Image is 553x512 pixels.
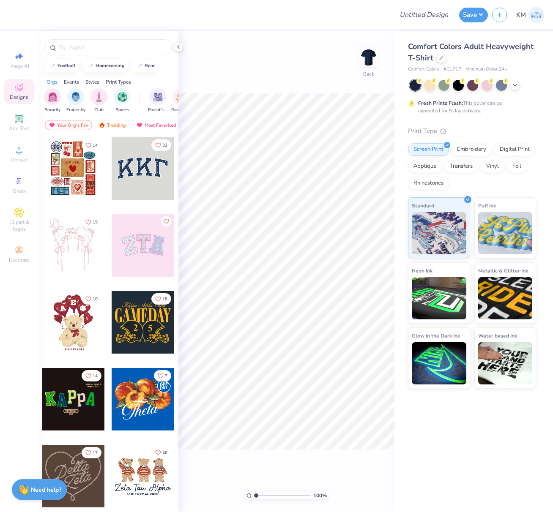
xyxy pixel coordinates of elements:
[507,160,527,173] div: Foil
[9,63,29,69] span: Image AI
[94,92,104,102] img: Club Image
[408,160,442,173] div: Applique
[118,92,127,102] img: Sports Image
[528,7,545,23] img: Katrina Mae Mijares
[93,143,98,147] span: 14
[171,107,191,113] span: Game Day
[418,99,522,114] div: This color can be expedited for 5 day delivery.
[93,220,98,224] span: 15
[93,451,98,455] span: 17
[13,188,26,194] span: Greek
[31,486,61,494] strong: Need help?
[412,201,434,210] span: Standard
[165,374,167,378] span: 7
[412,277,466,319] img: Neon Ink
[161,216,171,226] button: Like
[66,88,85,113] button: filter button
[444,160,478,173] div: Transfers
[153,92,163,102] img: Parent's Weekend Image
[48,92,57,102] img: Sorority Image
[162,143,167,147] span: 33
[408,143,449,156] div: Screen Print
[171,88,191,113] button: filter button
[148,107,167,113] span: Parent's Weekend
[494,143,535,156] div: Digital Print
[418,100,463,106] strong: Fresh Prints Flash:
[11,156,27,163] span: Upload
[114,88,131,113] div: filter for Sports
[478,277,533,319] img: Metallic & Glitter Ink
[459,8,488,22] button: Save
[151,447,171,458] button: Like
[45,120,92,130] div: Your Org's Fav
[116,107,129,113] span: Sports
[412,266,433,275] span: Neon Ink
[313,492,327,499] span: 100 %
[151,293,171,305] button: Like
[49,122,55,128] img: most_fav.gif
[162,451,167,455] span: 40
[478,212,533,254] img: Puff Ink
[136,122,143,128] img: most_fav.gif
[9,125,29,132] span: Add Text
[66,88,85,113] div: filter for Fraternity
[176,92,186,102] img: Game Day Image
[45,107,60,113] span: Sorority
[9,257,29,264] span: Decorate
[465,66,508,73] span: Minimum Order: 24 +
[360,49,377,66] img: Back
[412,212,466,254] img: Standard
[114,88,131,113] button: filter button
[44,60,79,72] button: football
[93,297,98,301] span: 10
[452,143,492,156] div: Embroidery
[154,370,171,381] button: Like
[171,88,191,113] div: filter for Game Day
[82,293,101,305] button: Like
[96,63,125,68] div: homecoming
[408,126,536,136] div: Print Type
[93,374,98,378] span: 14
[408,41,534,63] span: Comfort Colors Adult Heavyweight T-Shirt
[82,216,101,228] button: Like
[363,70,374,78] div: Back
[481,160,504,173] div: Vinyl
[85,78,99,86] div: Styles
[151,139,171,151] button: Like
[478,266,528,275] span: Metallic & Glitter Ink
[99,122,105,128] img: trending.gif
[82,139,101,151] button: Like
[90,88,107,113] div: filter for Club
[44,88,61,113] button: filter button
[478,201,496,210] span: Puff Ink
[412,342,466,384] img: Glow in the Dark Ink
[4,219,34,232] span: Clipart & logos
[478,331,517,340] span: Water based Ink
[393,6,455,23] input: Untitled Design
[58,43,167,52] input: Try "Alpha"
[478,342,533,384] img: Water based Ink
[87,63,94,68] img: trend_line.gif
[132,120,180,130] div: Most Favorited
[408,66,439,73] span: Comfort Colors
[136,63,143,68] img: trend_line.gif
[57,63,76,68] div: football
[47,78,57,86] div: Orgs
[516,10,526,20] span: KM
[49,63,56,68] img: trend_line.gif
[516,7,545,23] a: KM
[412,331,460,340] span: Glow in the Dark Ink
[145,63,155,68] div: bear
[90,88,107,113] button: filter button
[66,107,85,113] span: Fraternity
[131,60,159,72] button: bear
[148,88,167,113] button: filter button
[148,88,167,113] div: filter for Parent's Weekend
[95,120,130,130] div: Trending
[94,107,104,113] span: Club
[408,177,449,190] div: Rhinestones
[10,94,28,101] span: Designs
[64,78,79,86] div: Events
[106,78,131,86] div: Print Types
[82,370,101,381] button: Like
